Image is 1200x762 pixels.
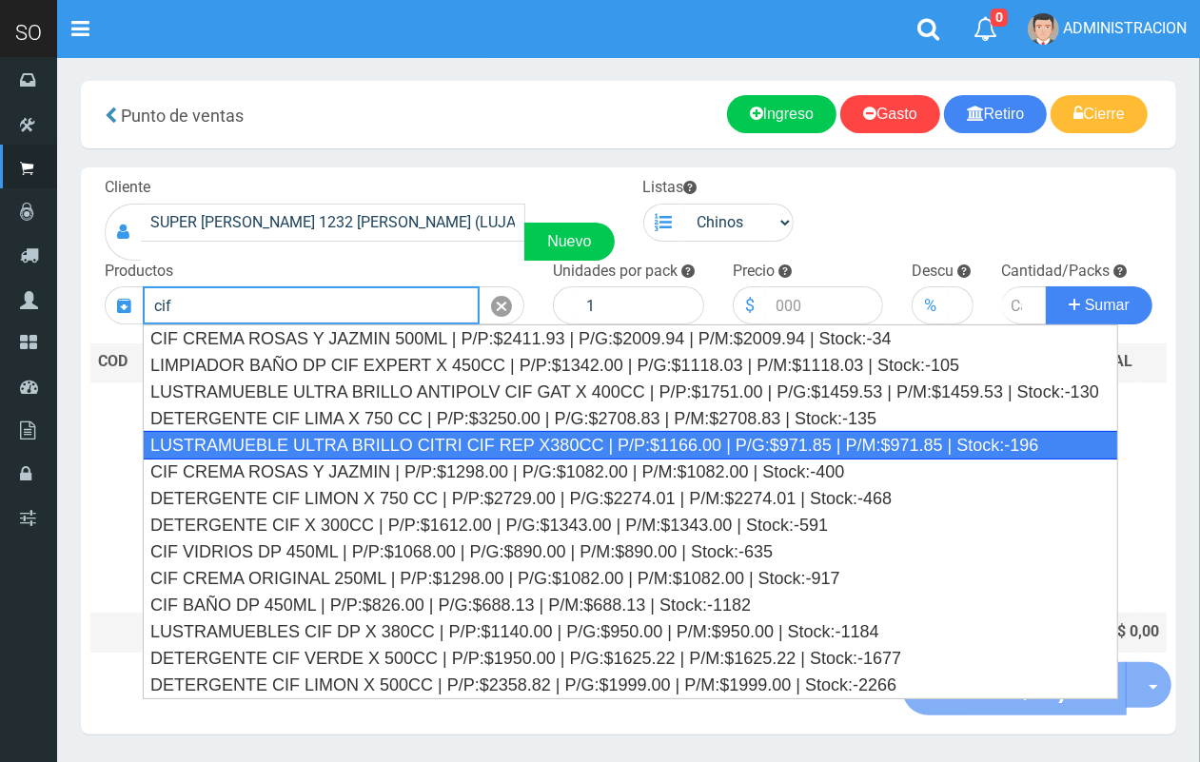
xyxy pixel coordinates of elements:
div: DETERGENTE CIF LIMA X 750 CC | P/P:$3250.00 | P/G:$2708.83 | P/M:$2708.83 | Stock:-135 [144,405,1118,432]
label: Productos [105,261,173,283]
input: 000 [766,286,884,324]
a: Nuevo [524,223,614,261]
a: Cierre [1051,95,1148,133]
button: Sumar [1046,286,1152,324]
div: LUSTRAMUEBLE ULTRA BRILLO CITRI CIF REP X380CC | P/P:$1166.00 | P/G:$971.85 | P/M:$971.85 | Stock... [143,431,1119,459]
input: 000 [948,286,973,324]
div: DETERGENTE CIF LIMON X 500CC | P/P:$2358.82 | P/G:$1999.00 | P/M:$1999.00 | Stock:-2266 [144,672,1118,698]
span: ADMINISTRACION [1063,19,1187,37]
a: Gasto [840,95,940,133]
input: Cantidad [1002,286,1048,324]
div: LUSTRAMUEBLE ULTRA BRILLO ANTIPOLV CIF GAT X 400CC | P/P:$1751.00 | P/G:$1459.53 | P/M:$1459.53 |... [144,379,1118,405]
input: Introduzca el nombre del producto [143,286,480,324]
label: Unidades por pack [553,261,678,283]
div: DETERGENTE CIF LIMON X 750 CC | P/P:$2729.00 | P/G:$2274.01 | P/M:$2274.01 | Stock:-468 [144,485,1118,512]
div: CIF BAÑO DP 450ML | P/P:$826.00 | P/G:$688.13 | P/M:$688.13 | Stock:-1182 [144,592,1118,618]
label: Cliente [105,177,150,199]
span: 0 [991,9,1008,27]
div: CIF CREMA ROSAS Y JAZMIN 500ML | P/P:$2411.93 | P/G:$2009.94 | P/M:$2009.94 | Stock:-34 [144,325,1118,352]
label: Cantidad/Packs [1002,261,1111,283]
div: CIF CREMA ROSAS Y JAZMIN | P/P:$1298.00 | P/G:$1082.00 | P/M:$1082.00 | Stock:-400 [144,459,1118,485]
label: Descu [912,261,954,283]
span: Sumar [1085,297,1130,313]
input: 1 [577,286,704,324]
label: Listas [643,177,698,199]
div: $ [733,286,766,324]
div: DETERGENTE CIF VERDE X 500CC | P/P:$1950.00 | P/G:$1625.22 | P/M:$1625.22 | Stock:-1677 [144,645,1118,672]
div: CIF VIDRIOS DP 450ML | P/P:$1068.00 | P/G:$890.00 | P/M:$890.00 | Stock:-635 [144,538,1118,565]
img: User Image [1028,13,1059,45]
a: Ingreso [727,95,836,133]
input: Consumidor Final [141,204,525,242]
div: % [912,286,948,324]
th: COD [90,343,146,381]
h3: Debes agregar un producto. [98,409,1132,574]
div: LUSTRAMUEBLES CIF DP X 380CC | P/P:$1140.00 | P/G:$950.00 | P/M:$950.00 | Stock:-1184 [144,618,1118,645]
div: LIMPIADOR BAÑO DP CIF EXPERT X 450CC | P/P:$1342.00 | P/G:$1118.03 | P/M:$1118.03 | Stock:-105 [144,352,1118,379]
label: Precio [733,261,775,283]
div: CIF CREMA ORIGINAL 250ML | P/P:$1298.00 | P/G:$1082.00 | P/M:$1082.00 | Stock:-917 [144,565,1118,592]
div: DETERGENTE CIF X 300CC | P/P:$1612.00 | P/G:$1343.00 | P/M:$1343.00 | Stock:-591 [144,512,1118,538]
span: Punto de ventas [121,106,244,126]
a: Retiro [944,95,1048,133]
